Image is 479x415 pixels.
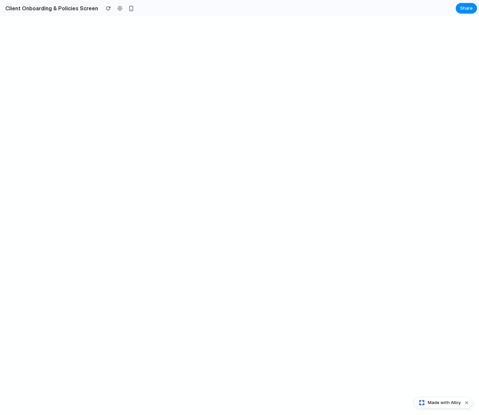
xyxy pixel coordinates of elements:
a: Made with Alloy [414,399,461,406]
span: Made with Alloy [428,399,461,406]
span: Share [460,5,473,12]
button: Share [456,3,477,14]
button: Dismiss watermark [463,399,471,407]
h2: Client Onboarding & Policies Screen [3,4,98,12]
